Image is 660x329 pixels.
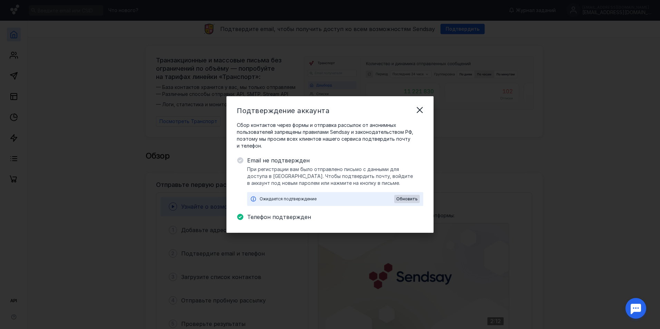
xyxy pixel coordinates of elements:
span: При регистрации вам было отправлено письмо с данными для доступа в [GEOGRAPHIC_DATA]. Чтобы подтв... [247,166,423,187]
span: Сбор контактов через формы и отправка рассылок от анонимных пользователей запрещены правилами Sen... [237,122,423,149]
span: Подтверждение аккаунта [237,107,329,115]
span: Email не подтвержден [247,156,423,164]
div: Ожидается подтверждение [260,196,394,202]
span: Обновить [396,197,418,201]
button: Обновить [394,195,420,203]
span: Телефон подтвержден [247,213,423,221]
